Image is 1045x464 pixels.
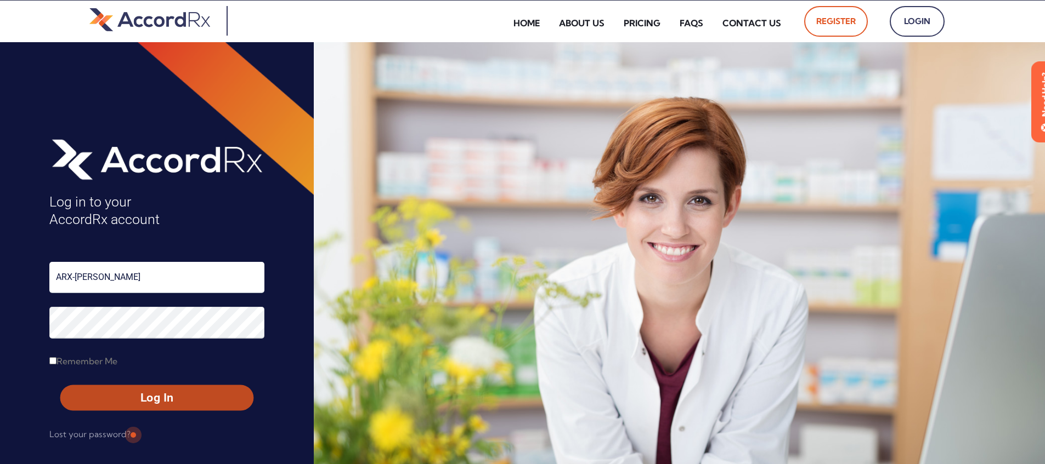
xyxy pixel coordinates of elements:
a: Contact Us [714,10,789,36]
span: Login [902,13,933,30]
img: default-logo [89,6,210,33]
span: Log In [70,390,244,406]
a: Lost your password? [49,426,131,443]
a: Home [505,10,548,36]
h4: Log in to your AccordRx account [49,193,264,229]
a: Register [804,6,868,37]
a: About Us [551,10,613,36]
img: AccordRx_logo_header_white [49,135,264,182]
a: FAQs [671,10,711,36]
label: Remember Me [49,352,117,370]
input: Username or Email Address [49,262,264,293]
button: Log In [60,385,253,411]
input: Remember Me [49,357,57,364]
span: Register [816,13,856,30]
a: Login [890,6,945,37]
a: Pricing [615,10,669,36]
